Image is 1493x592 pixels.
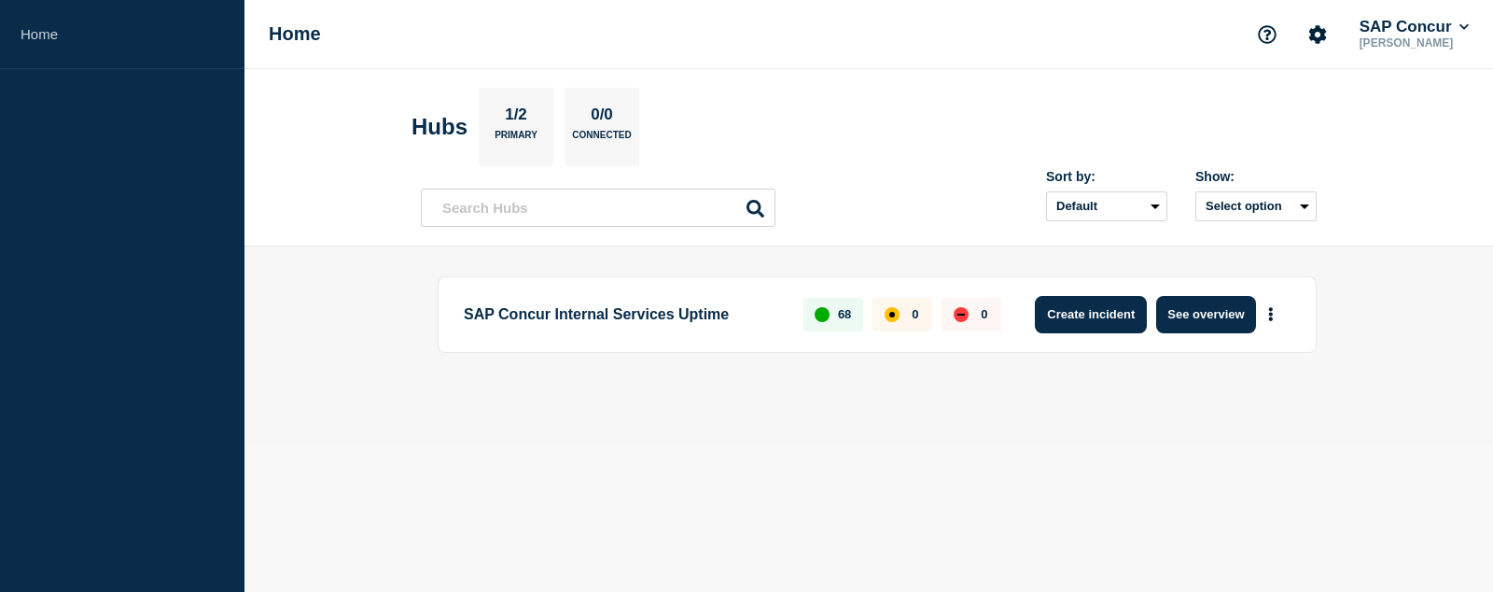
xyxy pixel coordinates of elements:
div: affected [885,307,900,322]
button: Support [1248,15,1287,54]
div: Show: [1195,169,1317,184]
button: Create incident [1035,296,1147,333]
div: up [815,307,830,322]
div: down [954,307,969,322]
p: Connected [572,130,631,149]
p: 68 [838,307,851,321]
select: Sort by [1046,191,1167,221]
button: See overview [1156,296,1255,333]
p: [PERSON_NAME] [1356,36,1472,49]
input: Search Hubs [421,189,775,227]
p: 0/0 [584,106,621,130]
h2: Hubs [412,114,467,140]
p: 0 [981,307,987,321]
p: Primary [495,130,537,149]
button: Select option [1195,191,1317,221]
button: More actions [1259,297,1283,331]
p: 0 [912,307,918,321]
button: Account settings [1298,15,1337,54]
button: SAP Concur [1356,18,1472,36]
p: SAP Concur Internal Services Uptime [464,296,782,333]
p: 1/2 [498,106,535,130]
div: Sort by: [1046,169,1167,184]
h1: Home [269,23,321,45]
